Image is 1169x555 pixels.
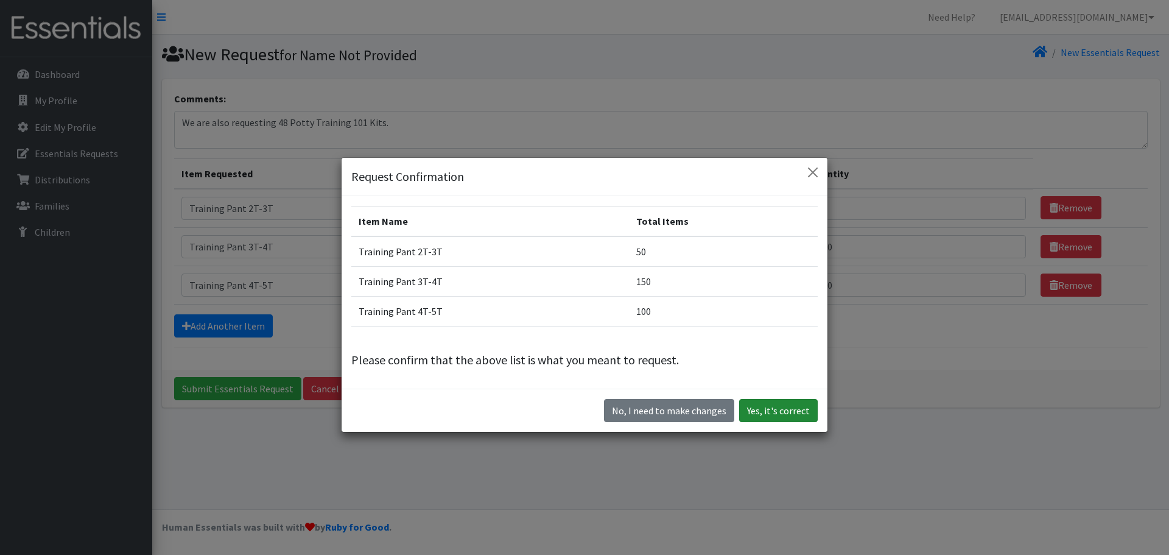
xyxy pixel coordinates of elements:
p: Please confirm that the above list is what you meant to request. [351,351,818,369]
button: Close [803,163,823,182]
td: 50 [629,236,818,267]
th: Item Name [351,206,629,236]
th: Total Items [629,206,818,236]
td: Training Pant 2T-3T [351,236,629,267]
button: Yes, it's correct [739,399,818,422]
button: No I need to make changes [604,399,734,422]
td: Training Pant 4T-5T [351,296,629,326]
h5: Request Confirmation [351,168,464,186]
td: 150 [629,266,818,296]
td: 100 [629,296,818,326]
td: Training Pant 3T-4T [351,266,629,296]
